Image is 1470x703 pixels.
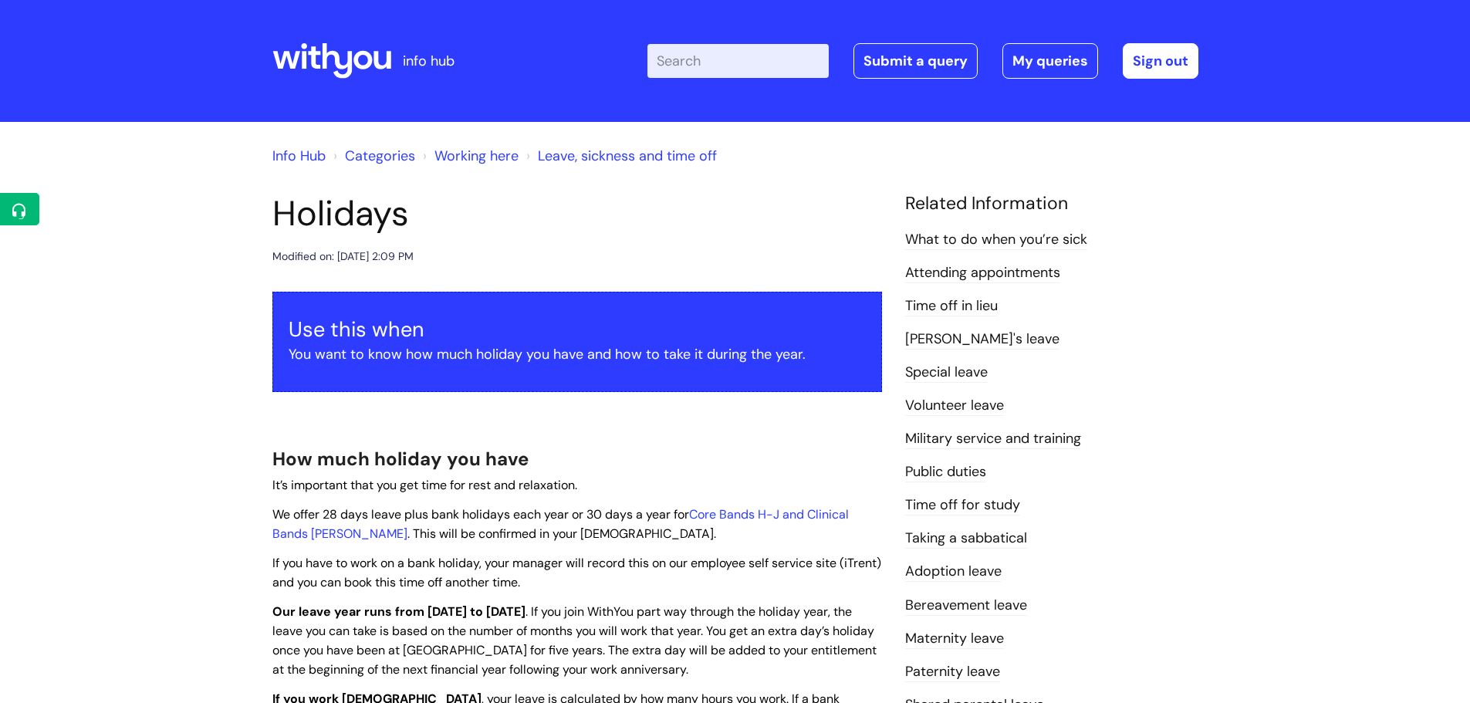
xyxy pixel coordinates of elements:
[905,230,1087,250] a: What to do when you’re sick
[345,147,415,165] a: Categories
[289,317,866,342] h3: Use this when
[905,495,1020,515] a: Time off for study
[905,396,1004,416] a: Volunteer leave
[272,603,877,677] span: . If you join WithYou part way through the holiday year, the leave you can take is based on the n...
[905,330,1059,350] a: [PERSON_NAME]'s leave
[522,144,717,168] li: Leave, sickness and time off
[647,44,829,78] input: Search
[272,193,882,235] h1: Holidays
[905,429,1081,449] a: Military service and training
[272,506,849,542] span: We offer 28 days leave plus bank holidays each year or 30 days a year for . This will be confirme...
[905,296,998,316] a: Time off in lieu
[905,363,988,383] a: Special leave
[905,662,1000,682] a: Paternity leave
[329,144,415,168] li: Solution home
[905,596,1027,616] a: Bereavement leave
[905,263,1060,283] a: Attending appointments
[434,147,519,165] a: Working here
[905,562,1002,582] a: Adoption leave
[905,462,986,482] a: Public duties
[853,43,978,79] a: Submit a query
[1002,43,1098,79] a: My queries
[403,49,455,73] p: info hub
[538,147,717,165] a: Leave, sickness and time off
[905,193,1198,215] h4: Related Information
[272,506,849,542] a: Core Bands H-J and Clinical Bands [PERSON_NAME]
[289,342,866,367] p: You want to know how much holiday you have and how to take it during the year.
[272,447,529,471] span: How much holiday you have
[905,529,1027,549] a: Taking a sabbatical
[272,603,525,620] strong: Our leave year runs from [DATE] to [DATE]
[647,43,1198,79] div: | -
[272,147,326,165] a: Info Hub
[272,247,414,266] div: Modified on: [DATE] 2:09 PM
[1123,43,1198,79] a: Sign out
[272,555,881,590] span: If you have to work on a bank holiday, your manager will record this on our employee self service...
[272,477,577,493] span: It’s important that you get time for rest and relaxation.
[905,629,1004,649] a: Maternity leave
[419,144,519,168] li: Working here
